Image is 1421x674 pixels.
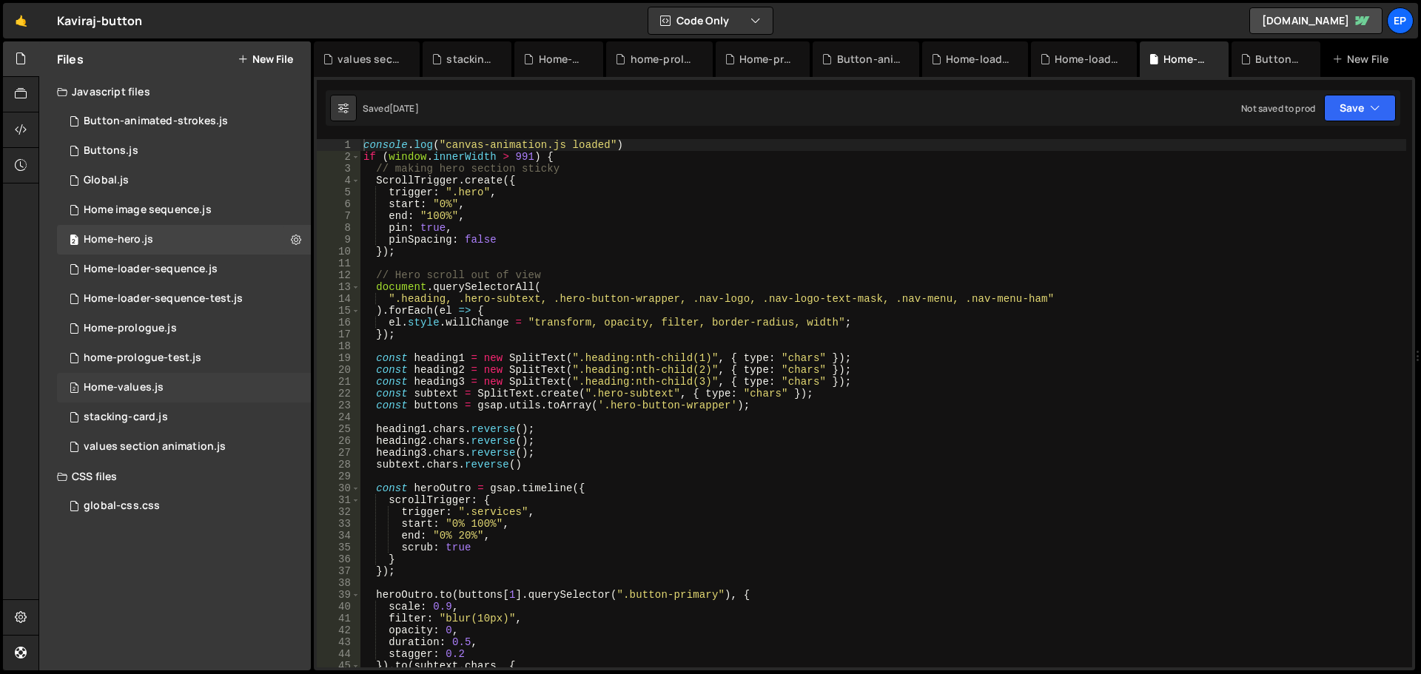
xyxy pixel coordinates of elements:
div: global-css.css [84,499,160,513]
div: 4 [317,175,360,186]
div: Home-hero.js [84,233,153,246]
div: 16061/43594.js [57,255,311,284]
div: Home image sequence.js [84,203,212,217]
div: 16061/43050.js [57,136,311,166]
div: 9 [317,234,360,246]
div: CSS files [39,462,311,491]
div: Buttons.js [84,144,138,158]
div: 2 [317,151,360,163]
div: 16061/43950.js [57,373,311,402]
div: 45 [317,660,360,672]
div: 16061/44088.js [57,284,311,314]
button: New File [238,53,293,65]
div: Home-values.js [539,52,586,67]
div: 25 [317,423,360,435]
div: New File [1332,52,1394,67]
div: 17 [317,328,360,340]
span: 2 [70,235,78,247]
div: Global.js [84,174,129,187]
div: 16061/44833.js [57,402,311,432]
div: 16061/45214.js [57,432,311,462]
div: 36 [317,553,360,565]
div: stacking-card.js [446,52,494,67]
div: 8 [317,222,360,234]
div: Button-animated-strokes.js [84,115,228,128]
div: home-prologue-test.js [631,52,695,67]
div: 16061/43947.js [57,107,311,136]
div: 44 [317,648,360,660]
div: 16061/45089.js [57,195,311,225]
div: 21 [317,376,360,388]
button: Save [1324,95,1396,121]
div: 16061/43249.js [57,314,311,343]
span: 2 [70,383,78,395]
div: 15 [317,305,360,317]
div: Home-hero.js [1163,52,1211,67]
div: 16061/43948.js [57,225,311,255]
div: 10 [317,246,360,257]
div: 32 [317,506,360,518]
div: Button-animated-strokes.js [837,52,901,67]
div: 23 [317,400,360,411]
div: 6 [317,198,360,210]
div: 41 [317,613,360,624]
div: 16061/45009.js [57,166,311,195]
div: 37 [317,565,360,577]
h2: Files [57,51,84,67]
div: Buttons.js [1255,52,1303,67]
div: [DATE] [389,102,419,115]
div: Saved [363,102,419,115]
div: 18 [317,340,360,352]
div: Not saved to prod [1241,102,1315,115]
div: 7 [317,210,360,222]
div: 22 [317,388,360,400]
div: 29 [317,471,360,482]
div: Javascript files [39,77,311,107]
div: Kaviraj-button [57,12,142,30]
div: 11 [317,257,360,269]
div: 16 [317,317,360,328]
div: 26 [317,435,360,447]
a: [DOMAIN_NAME] [1249,7,1383,34]
div: 1 [317,139,360,151]
div: 19 [317,352,360,364]
div: Home-loader-sequence-test.js [84,292,243,306]
div: 33 [317,518,360,530]
div: 42 [317,624,360,636]
div: 27 [317,447,360,459]
div: home-prologue-test.js [84,351,201,365]
a: 🤙 [3,3,39,38]
div: 14 [317,293,360,305]
div: stacking-card.js [84,411,168,424]
div: 13 [317,281,360,293]
div: Home-values.js [84,381,164,394]
div: 28 [317,459,360,471]
div: 31 [317,494,360,506]
div: 35 [317,542,360,553]
div: Home-prologue.js [84,322,177,335]
div: 39 [317,589,360,601]
div: 20 [317,364,360,376]
div: values section animation.js [337,52,402,67]
div: 5 [317,186,360,198]
div: 12 [317,269,360,281]
a: Ep [1387,7,1414,34]
div: Home-loader-sequence-test.js [946,52,1010,67]
div: 34 [317,530,360,542]
div: values section animation.js [84,440,226,454]
div: Home-prologue.js [739,52,793,67]
div: 40 [317,601,360,613]
div: 16061/44087.js [57,343,311,373]
div: 16061/43261.css [57,491,311,521]
div: Home-loader-sequence.js [1055,52,1119,67]
div: 3 [317,163,360,175]
div: 30 [317,482,360,494]
div: 24 [317,411,360,423]
div: Home-loader-sequence.js [84,263,218,276]
button: Code Only [648,7,773,34]
div: 43 [317,636,360,648]
div: 38 [317,577,360,589]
